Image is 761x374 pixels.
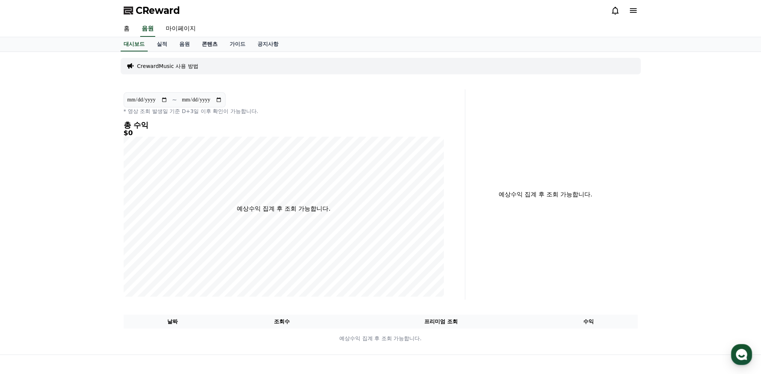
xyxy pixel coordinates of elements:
[121,37,148,51] a: 대시보드
[151,37,173,51] a: 실적
[124,121,444,129] h4: 총 수익
[172,95,177,104] p: ~
[69,250,78,256] span: 대화
[116,249,125,255] span: 설정
[471,190,620,199] p: 예상수익 집계 후 조회 가능합니다.
[2,238,50,257] a: 홈
[118,21,136,37] a: 홈
[140,21,155,37] a: 음원
[124,129,444,137] h5: $0
[173,37,196,51] a: 음원
[124,315,222,329] th: 날짜
[137,62,198,70] a: CrewardMusic 사용 방법
[24,249,28,255] span: 홈
[50,238,97,257] a: 대화
[540,315,638,329] th: 수익
[160,21,202,37] a: 마이페이지
[237,204,330,213] p: 예상수익 집계 후 조회 가능합니다.
[224,37,251,51] a: 가이드
[196,37,224,51] a: 콘텐츠
[97,238,144,257] a: 설정
[124,335,637,342] p: 예상수익 집계 후 조회 가능합니다.
[124,107,444,115] p: * 영상 조회 발생일 기준 D+3일 이후 확인이 가능합니다.
[124,5,180,17] a: CReward
[221,315,342,329] th: 조회수
[251,37,284,51] a: 공지사항
[342,315,540,329] th: 프리미엄 조회
[136,5,180,17] span: CReward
